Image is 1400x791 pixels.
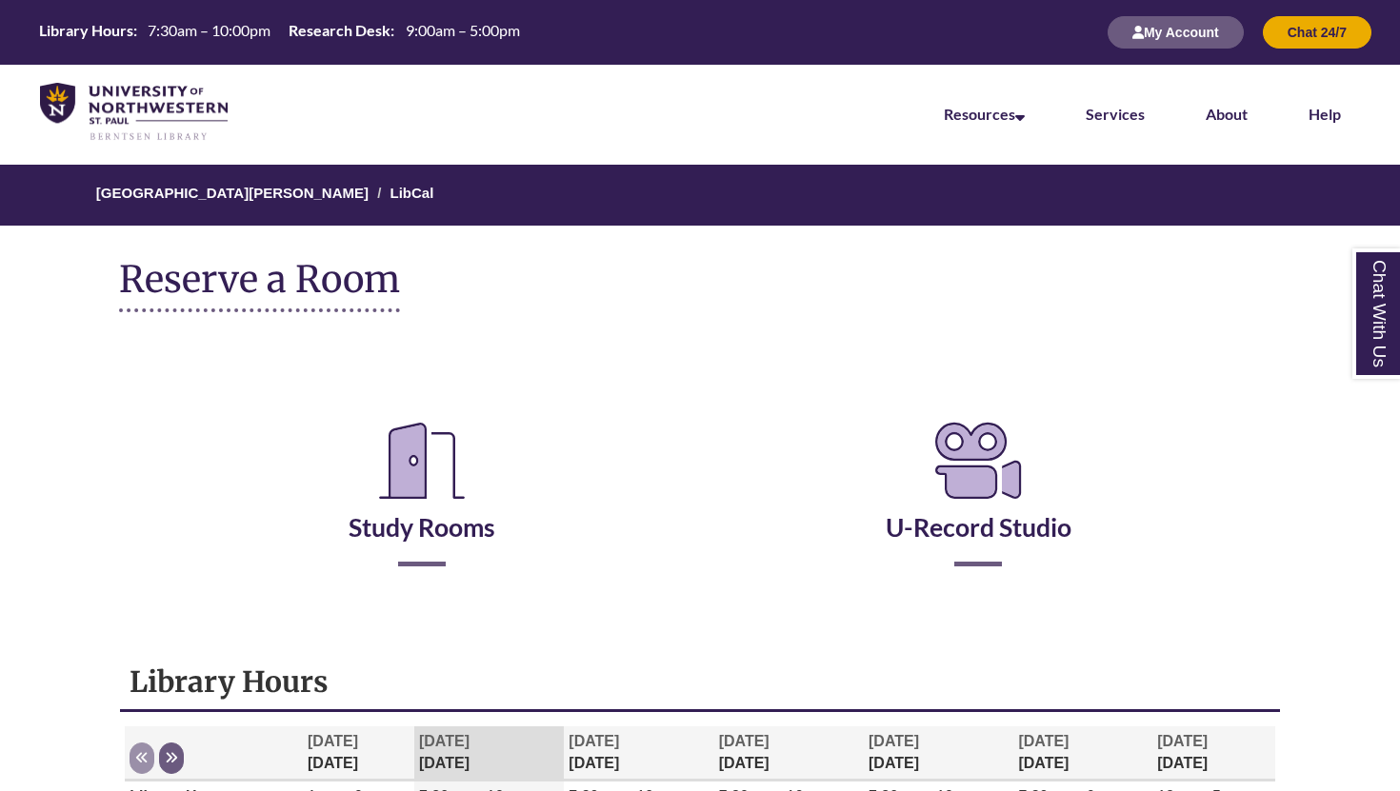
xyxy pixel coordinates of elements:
a: Services [1086,105,1145,123]
a: My Account [1108,24,1244,40]
span: [DATE] [1018,733,1069,749]
span: [DATE] [719,733,770,749]
span: 9:00am – 5:00pm [406,21,520,39]
button: My Account [1108,16,1244,49]
span: [DATE] [308,733,358,749]
th: Library Hours: [31,20,140,41]
th: [DATE] [864,726,1013,781]
span: 7:30am – 10:00pm [148,21,270,39]
h1: Reserve a Room [119,259,400,312]
a: Chat 24/7 [1263,24,1371,40]
th: [DATE] [564,726,713,781]
table: Hours Today [31,20,527,43]
span: [DATE] [869,733,919,749]
th: [DATE] [714,726,864,781]
a: Study Rooms [349,465,495,543]
nav: Breadcrumb [119,165,1281,226]
th: [DATE] [303,726,414,781]
span: [DATE] [1157,733,1208,749]
th: [DATE] [414,726,564,781]
button: Chat 24/7 [1263,16,1371,49]
a: Hours Today [31,20,527,45]
a: [GEOGRAPHIC_DATA][PERSON_NAME] [96,185,369,201]
a: LibCal [390,185,434,201]
h1: Library Hours [130,663,1270,700]
th: Research Desk: [281,20,397,41]
span: [DATE] [569,733,619,749]
a: U-Record Studio [886,465,1071,543]
th: [DATE] [1013,726,1152,781]
a: Help [1309,105,1341,123]
th: [DATE] [1152,726,1275,781]
div: Reserve a Room [119,360,1281,623]
button: Next week [159,742,184,774]
a: Resources [944,105,1025,123]
a: About [1206,105,1248,123]
span: [DATE] [419,733,470,749]
img: UNWSP Library Logo [40,83,228,142]
button: Previous week [130,742,154,774]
